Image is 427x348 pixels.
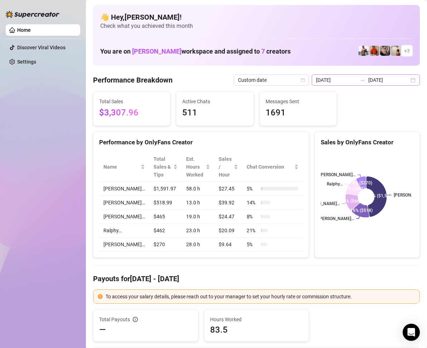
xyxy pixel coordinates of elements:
[214,224,242,238] td: $20.09
[17,59,36,65] a: Settings
[182,98,247,105] span: Active Chats
[319,216,354,221] text: [PERSON_NAME]…
[17,27,31,33] a: Home
[99,324,106,335] span: —
[93,75,173,85] h4: Performance Breakdown
[266,106,331,120] span: 1691
[100,12,413,22] h4: 👋 Hey, [PERSON_NAME] !
[380,46,390,56] img: George
[214,182,242,196] td: $27.45
[214,152,242,182] th: Sales / Hour
[327,182,343,187] text: Ralphy…
[186,155,205,179] div: Est. Hours Worked
[369,46,379,56] img: Justin
[404,47,410,55] span: + 3
[247,227,258,234] span: 21 %
[210,324,303,335] span: 83.5
[98,294,103,299] span: exclamation-circle
[242,152,303,182] th: Chat Conversion
[17,45,65,50] a: Discover Viral Videos
[238,75,305,85] span: Custom date
[99,238,149,252] td: [PERSON_NAME]…
[261,48,265,55] span: 7
[214,196,242,210] td: $39.92
[149,152,182,182] th: Total Sales & Tips
[182,182,215,196] td: 58.0 h
[247,240,258,248] span: 5 %
[149,224,182,238] td: $462
[182,196,215,210] td: 13.0 h
[103,163,139,171] span: Name
[154,155,172,179] span: Total Sales & Tips
[99,224,149,238] td: Ralphy…
[247,199,258,207] span: 14 %
[182,224,215,238] td: 23.0 h
[149,196,182,210] td: $518.99
[219,155,232,179] span: Sales / Hour
[6,11,59,18] img: logo-BBDzfeDw.svg
[149,210,182,224] td: $465
[100,22,413,30] span: Check what you achieved this month
[316,76,357,84] input: Start date
[99,152,149,182] th: Name
[99,315,130,323] span: Total Payouts
[247,185,258,193] span: 5 %
[149,238,182,252] td: $270
[266,98,331,105] span: Messages Sent
[214,238,242,252] td: $9.64
[149,182,182,196] td: $1,591.97
[99,182,149,196] td: [PERSON_NAME]…
[214,210,242,224] td: $24.47
[132,48,181,55] span: [PERSON_NAME]
[301,78,305,82] span: calendar
[320,173,355,178] text: [PERSON_NAME]…
[133,317,138,322] span: info-circle
[210,315,303,323] span: Hours Worked
[359,46,369,56] img: JUSTIN
[106,293,415,300] div: To access your salary details, please reach out to your manager to set your hourly rate or commis...
[99,138,303,147] div: Performance by OnlyFans Creator
[247,163,293,171] span: Chat Conversion
[304,201,340,206] text: [PERSON_NAME]…
[99,98,164,105] span: Total Sales
[100,48,291,55] h1: You are on workspace and assigned to creators
[403,324,420,341] div: Open Intercom Messenger
[99,106,164,120] span: $3,307.96
[321,138,414,147] div: Sales by OnlyFans Creator
[391,46,401,56] img: Ralphy
[360,77,365,83] span: to
[182,238,215,252] td: 28.0 h
[368,76,409,84] input: End date
[93,274,420,284] h4: Payouts for [DATE] - [DATE]
[182,106,247,120] span: 511
[247,213,258,220] span: 8 %
[99,196,149,210] td: [PERSON_NAME]…
[99,210,149,224] td: [PERSON_NAME]…
[182,210,215,224] td: 19.0 h
[360,77,365,83] span: swap-right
